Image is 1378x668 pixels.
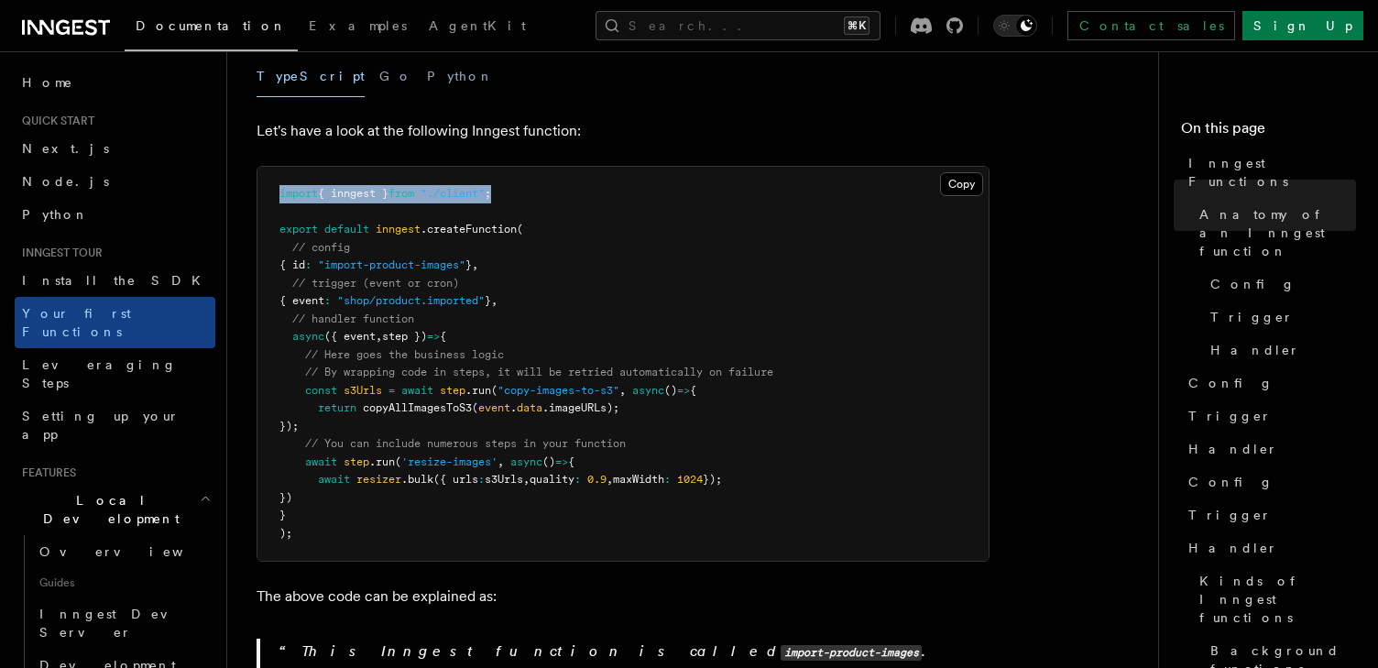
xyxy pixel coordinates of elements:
span: async [292,330,324,343]
span: } [279,509,286,521]
button: Go [379,56,412,97]
span: } [485,294,491,307]
span: { inngest } [318,187,388,200]
span: maxWidth [613,473,664,486]
span: Setting up your app [22,409,180,442]
span: .run [465,384,491,397]
span: step }) [382,330,427,343]
span: }) [279,491,292,504]
span: await [318,473,350,486]
span: async [510,455,542,468]
a: AgentKit [418,5,537,49]
span: Home [22,73,73,92]
span: "./client" [421,187,485,200]
span: Anatomy of an Inngest function [1199,205,1356,260]
span: Next.js [22,141,109,156]
span: import [279,187,318,200]
span: => [677,384,690,397]
span: () [664,384,677,397]
span: default [324,223,369,235]
a: Leveraging Steps [15,348,215,400]
span: { [568,455,574,468]
span: Inngest Dev Server [39,607,196,640]
a: Install the SDK [15,264,215,297]
span: Inngest tour [15,246,103,260]
span: Inngest Functions [1188,154,1356,191]
span: .run [369,455,395,468]
span: .imageURLs); [542,401,619,414]
a: Config [1203,268,1356,301]
span: "import-product-images" [318,258,465,271]
p: Let's have a look at the following Inngest function: [257,118,990,144]
span: { event [279,294,324,307]
span: : [324,294,331,307]
span: : [664,473,671,486]
a: Next.js [15,132,215,165]
span: s3Urls [485,473,523,486]
span: // trigger (event or cron) [292,277,459,290]
span: Leveraging Steps [22,357,177,390]
span: 0.9 [587,473,607,486]
button: Copy [940,172,983,196]
span: ({ event [324,330,376,343]
span: => [427,330,440,343]
a: Handler [1181,531,1356,564]
span: }); [703,473,722,486]
a: Kinds of Inngest functions [1192,564,1356,634]
span: , [472,258,478,271]
span: => [555,455,568,468]
a: Sign Up [1242,11,1363,40]
h4: On this page [1181,117,1356,147]
span: export [279,223,318,235]
span: step [440,384,465,397]
a: Inngest Functions [1181,147,1356,198]
span: ( [517,223,523,235]
span: : [478,473,485,486]
span: resizer [356,473,401,486]
span: }); [279,420,299,433]
a: Python [15,198,215,231]
span: Python [22,207,89,222]
span: from [388,187,414,200]
span: { [690,384,696,397]
kbd: ⌘K [844,16,869,35]
span: // Here goes the business logic [305,348,504,361]
a: Config [1181,367,1356,400]
span: Config [1188,374,1274,392]
span: ( [491,384,498,397]
span: , [619,384,626,397]
span: Your first Functions [22,306,131,339]
span: // You can include numerous steps in your function [305,437,626,450]
span: // handler function [292,312,414,325]
span: event [478,401,510,414]
button: Search...⌘K [596,11,880,40]
span: Handler [1210,341,1300,359]
span: s3Urls [344,384,382,397]
a: Documentation [125,5,298,51]
span: } [465,258,472,271]
span: 'resize-images' [401,455,498,468]
span: .bulk [401,473,433,486]
a: Overview [32,535,215,568]
span: ); [279,527,292,540]
span: Trigger [1188,407,1272,425]
span: , [491,294,498,307]
span: Local Development [15,491,200,528]
span: Config [1188,473,1274,491]
span: 1024 [677,473,703,486]
span: "copy-images-to-s3" [498,384,619,397]
a: Your first Functions [15,297,215,348]
button: TypeScript [257,56,365,97]
span: // config [292,241,350,254]
span: : [305,258,312,271]
a: Trigger [1203,301,1356,334]
span: , [376,330,382,343]
a: Anatomy of an Inngest function [1192,198,1356,268]
span: Examples [309,18,407,33]
a: Trigger [1181,498,1356,531]
span: , [607,473,613,486]
a: Handler [1203,334,1356,367]
span: = [388,384,395,397]
a: Examples [298,5,418,49]
span: "shop/product.imported" [337,294,485,307]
